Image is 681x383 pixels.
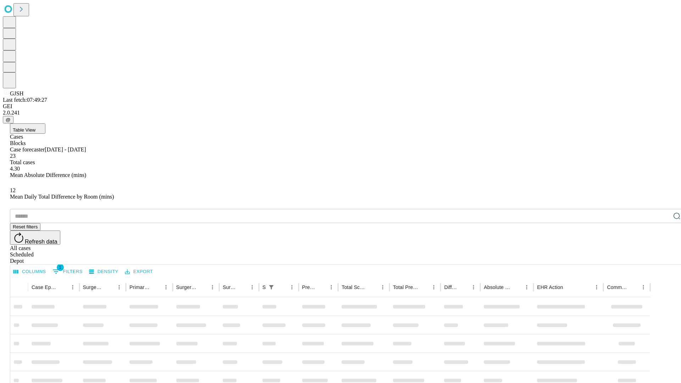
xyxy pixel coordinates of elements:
span: Mean Daily Total Difference by Room (mins) [10,194,114,200]
div: Surgeon Name [83,284,104,290]
button: Sort [151,282,161,292]
div: 2.0.241 [3,110,678,116]
button: Menu [592,282,602,292]
span: [DATE] - [DATE] [45,146,86,152]
button: Sort [316,282,326,292]
button: Reset filters [10,223,40,231]
button: Sort [564,282,574,292]
button: Select columns [12,266,48,277]
div: Difference [444,284,458,290]
span: 4.30 [10,166,20,172]
button: Sort [277,282,287,292]
button: Export [123,266,155,277]
span: @ [6,117,11,122]
button: Refresh data [10,231,60,245]
button: Menu [378,282,388,292]
span: 12 [10,187,16,193]
div: Total Scheduled Duration [342,284,367,290]
span: Mean Absolute Difference (mins) [10,172,86,178]
button: Menu [287,282,297,292]
div: EHR Action [537,284,563,290]
button: Menu [114,282,124,292]
div: Comments [607,284,627,290]
span: Case forecaster [10,146,45,152]
span: Refresh data [25,239,57,245]
span: Table View [13,127,35,133]
div: Surgery Date [223,284,237,290]
div: 1 active filter [266,282,276,292]
div: Case Epic Id [32,284,57,290]
div: Absolute Difference [484,284,511,290]
button: Menu [469,282,478,292]
button: Sort [104,282,114,292]
button: Sort [419,282,429,292]
button: Sort [58,282,68,292]
span: GJSH [10,90,23,96]
button: Show filters [266,282,276,292]
button: Menu [161,282,171,292]
button: Sort [629,282,638,292]
button: Menu [638,282,648,292]
span: Last fetch: 07:49:27 [3,97,47,103]
span: 23 [10,153,16,159]
button: Menu [68,282,78,292]
div: GEI [3,103,678,110]
button: Menu [247,282,257,292]
button: Sort [198,282,207,292]
button: Table View [10,123,45,134]
button: Menu [326,282,336,292]
span: Total cases [10,159,35,165]
div: Total Predicted Duration [393,284,419,290]
div: Primary Service [129,284,150,290]
button: Show filters [51,266,84,277]
div: Predicted In Room Duration [302,284,316,290]
span: Reset filters [13,224,38,229]
div: Surgery Name [176,284,197,290]
button: Sort [512,282,522,292]
button: @ [3,116,13,123]
span: 1 [57,264,64,271]
button: Sort [459,282,469,292]
button: Menu [522,282,532,292]
button: Menu [207,282,217,292]
button: Density [87,266,120,277]
div: Scheduled In Room Duration [262,284,266,290]
button: Sort [237,282,247,292]
button: Sort [368,282,378,292]
button: Menu [429,282,439,292]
